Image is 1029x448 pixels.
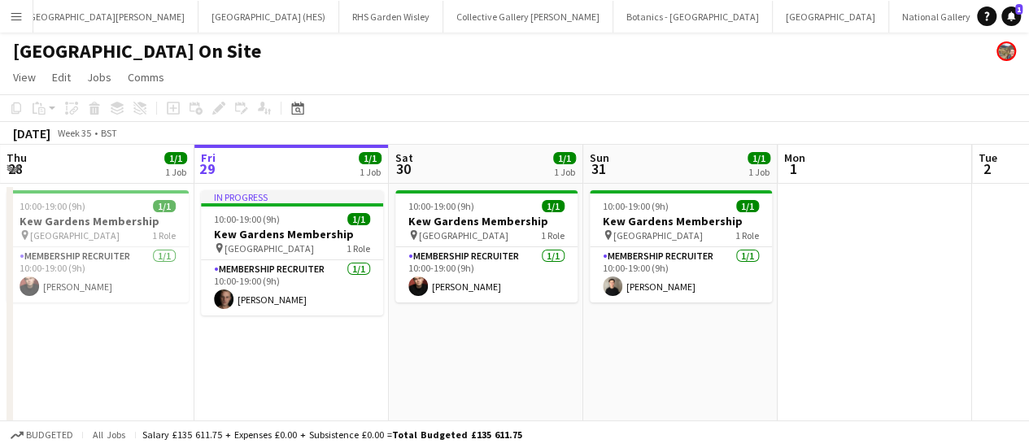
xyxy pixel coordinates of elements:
span: 1/1 [347,213,370,225]
span: [GEOGRAPHIC_DATA] [225,242,314,254]
span: 10:00-19:00 (9h) [20,200,85,212]
button: [GEOGRAPHIC_DATA] (HES) [198,1,339,33]
h3: Kew Gardens Membership [201,227,383,241]
span: 1/1 [542,200,565,212]
span: Total Budgeted £135 611.75 [392,428,522,441]
div: Salary £135 611.75 + Expenses £0.00 + Subsistence £0.00 = [142,428,522,441]
h1: [GEOGRAPHIC_DATA] On Site [13,39,261,63]
a: Edit [46,67,77,88]
div: In progress [201,190,383,203]
a: 1 [1001,7,1021,26]
h3: Kew Gardens Membership [590,214,772,228]
a: View [7,67,42,88]
span: 10:00-19:00 (9h) [603,200,669,212]
h3: Kew Gardens Membership [7,214,189,228]
app-job-card: In progress10:00-19:00 (9h)1/1Kew Gardens Membership [GEOGRAPHIC_DATA]1 RoleMembership Recruiter1... [201,190,383,315]
div: 1 Job [748,166,770,178]
span: 10:00-19:00 (9h) [214,213,280,225]
span: 1 Role [152,229,176,241]
span: 1 [782,159,805,178]
button: National Gallery (NG) [889,1,1005,33]
span: [GEOGRAPHIC_DATA] [30,229,120,241]
span: [GEOGRAPHIC_DATA] [613,229,703,241]
div: 1 Job [360,166,381,178]
app-job-card: 10:00-19:00 (9h)1/1Kew Gardens Membership [GEOGRAPHIC_DATA]1 RoleMembership Recruiter1/110:00-19:... [590,190,772,302]
span: 2 [976,159,997,178]
button: RHS Garden Wisley [339,1,443,33]
app-card-role: Membership Recruiter1/110:00-19:00 (9h)[PERSON_NAME] [7,247,189,302]
app-card-role: Membership Recruiter1/110:00-19:00 (9h)[PERSON_NAME] [201,260,383,315]
span: 1/1 [164,152,187,164]
span: 1/1 [736,200,759,212]
span: Comms [128,70,164,85]
span: [GEOGRAPHIC_DATA] [419,229,508,241]
span: 31 [587,159,609,178]
span: Fri [201,150,216,165]
span: Edit [52,70,71,85]
span: Budgeted [26,429,73,441]
a: Comms [121,67,171,88]
button: [GEOGRAPHIC_DATA][PERSON_NAME] [13,1,198,33]
app-job-card: 10:00-19:00 (9h)1/1Kew Gardens Membership [GEOGRAPHIC_DATA]1 RoleMembership Recruiter1/110:00-19:... [395,190,578,302]
span: Mon [784,150,805,165]
span: 10:00-19:00 (9h) [408,200,474,212]
div: [DATE] [13,125,50,141]
button: Collective Gallery [PERSON_NAME] [443,1,613,33]
span: All jobs [89,428,129,441]
span: Thu [7,150,27,165]
span: Sun [590,150,609,165]
span: 1/1 [553,152,576,164]
div: BST [101,127,117,139]
span: Week 35 [54,127,94,139]
span: Sat [395,150,413,165]
span: Tue [979,150,997,165]
span: 29 [198,159,216,178]
span: Jobs [87,70,111,85]
span: 1/1 [748,152,770,164]
a: Jobs [81,67,118,88]
app-card-role: Membership Recruiter1/110:00-19:00 (9h)[PERSON_NAME] [590,247,772,302]
span: 1 [1015,4,1022,15]
button: Budgeted [8,426,76,444]
app-card-role: Membership Recruiter1/110:00-19:00 (9h)[PERSON_NAME] [395,247,578,302]
div: 1 Job [554,166,575,178]
span: View [13,70,36,85]
div: 1 Job [165,166,186,178]
span: 28 [4,159,27,178]
span: 1 Role [735,229,759,241]
span: 30 [393,159,413,178]
button: [GEOGRAPHIC_DATA] [773,1,889,33]
button: Botanics - [GEOGRAPHIC_DATA] [613,1,773,33]
span: 1/1 [153,200,176,212]
app-user-avatar: Alyce Paton [996,41,1016,61]
span: 1/1 [359,152,382,164]
h3: Kew Gardens Membership [395,214,578,228]
span: 1 Role [541,229,565,241]
app-job-card: 10:00-19:00 (9h)1/1Kew Gardens Membership [GEOGRAPHIC_DATA]1 RoleMembership Recruiter1/110:00-19:... [7,190,189,302]
span: 1 Role [347,242,370,254]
